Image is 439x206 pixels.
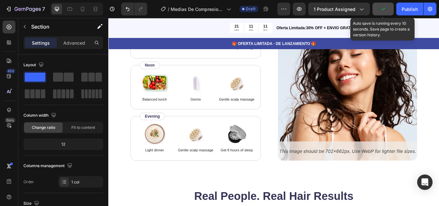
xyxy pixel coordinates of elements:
[402,6,418,13] div: Publish
[86,63,118,89] img: gempages_572874980811867008-d5122822-5e5f-4d60-b3f7-b27da7a204aa.png
[5,118,15,123] div: Beta
[42,52,54,59] p: Noon
[171,6,224,13] span: Medias De Compresion Anti Varices Cremallera
[38,122,70,148] img: gempages_572874980811867008-1142ba32-7235-4961-8cfb-69f26e088b3e.png
[196,8,385,15] p: Oferta Limitada:30% OFF + ENVIO GRATIS
[314,6,355,13] span: 1 product assigned
[80,92,124,98] p: Gemix
[23,111,58,120] div: Column width
[80,151,124,158] p: Gentle scalp massage
[23,61,45,69] div: Layout
[23,179,34,185] div: Order
[246,6,255,12] span: Draft
[32,151,76,158] p: Light dinner
[32,40,50,46] p: Settings
[396,3,423,15] button: Publish
[1,27,385,33] p: 🎁 OFERTA LIMITADA - DE LANZAMIENTO 🎁
[168,6,169,13] span: /
[6,68,15,74] div: 450
[23,162,74,170] div: Columns management
[128,92,172,98] p: Gentle scalp massage
[32,125,55,130] span: Change ratio
[25,140,102,149] div: 12
[134,122,166,148] img: gempages_572874980811867008-53c31389-ec5d-463f-9d40-7e23e2774f32.png
[417,175,433,190] div: Open Intercom Messenger
[86,122,118,148] img: gempages_572874980811867008-87415e4c-fea1-43ea-b2d0-7b2814a9c2ea.png
[3,3,48,15] button: 7
[42,112,60,118] p: Evening
[63,40,85,46] p: Advanced
[121,3,147,15] div: Undo/Redo
[32,92,76,98] p: Balanced lunch
[308,3,370,15] button: 1 product assigned
[71,125,95,130] span: Fit to content
[71,179,102,185] div: 1 col
[128,151,172,158] p: Get 8 hours of sleep
[42,5,45,13] p: 7
[134,63,166,89] img: gempages_572874980811867008-87415e4c-fea1-43ea-b2d0-7b2814a9c2ea.png
[31,23,84,31] p: Section
[108,18,439,206] iframe: Design area
[38,63,70,89] img: gempages_572874980811867008-176238cc-55f1-4efb-905b-1c494fe40d7d.png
